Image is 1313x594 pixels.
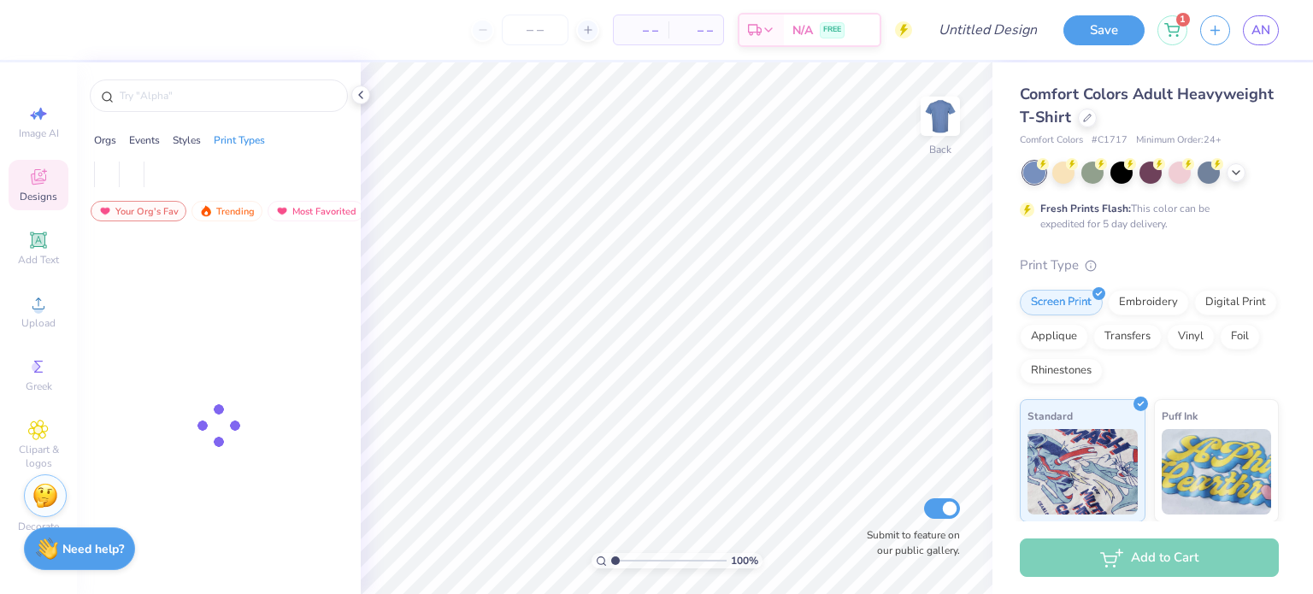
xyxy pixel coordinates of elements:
img: Puff Ink [1162,429,1272,515]
span: Comfort Colors [1020,133,1083,148]
span: # C1717 [1092,133,1128,148]
img: Back [923,99,957,133]
div: Orgs [94,132,116,148]
div: Print Type [1020,256,1279,275]
img: most_fav.gif [275,205,289,217]
div: Back [929,142,951,157]
div: Most Favorited [268,201,364,221]
span: Designs [20,190,57,203]
span: AN [1251,21,1270,40]
button: Save [1063,15,1145,45]
span: Image AI [19,126,59,140]
span: Decorate [18,520,59,533]
div: Transfers [1093,324,1162,350]
span: N/A [792,21,813,39]
span: 100 % [731,553,758,568]
div: Embroidery [1108,290,1189,315]
input: Try "Alpha" [118,87,337,104]
div: This color can be expedited for 5 day delivery. [1040,201,1251,232]
span: Minimum Order: 24 + [1136,133,1222,148]
div: Digital Print [1194,290,1277,315]
span: – – [679,21,713,39]
label: Submit to feature on our public gallery. [857,527,960,558]
img: Standard [1027,429,1138,515]
div: Styles [173,132,201,148]
div: Events [129,132,160,148]
span: Standard [1027,407,1073,425]
input: – – [502,15,568,45]
a: AN [1243,15,1279,45]
strong: Fresh Prints Flash: [1040,202,1131,215]
span: Greek [26,379,52,393]
span: Add Text [18,253,59,267]
img: most_fav.gif [98,205,112,217]
span: – – [624,21,658,39]
input: Untitled Design [925,13,1051,47]
span: Upload [21,316,56,330]
span: Puff Ink [1162,407,1198,425]
div: Vinyl [1167,324,1215,350]
div: Applique [1020,324,1088,350]
div: Print Types [214,132,265,148]
span: Clipart & logos [9,443,68,470]
div: Trending [191,201,262,221]
span: FREE [823,24,841,36]
strong: Need help? [62,541,124,557]
div: Rhinestones [1020,358,1103,384]
span: Comfort Colors Adult Heavyweight T-Shirt [1020,84,1274,127]
img: trending.gif [199,205,213,217]
div: Your Org's Fav [91,201,186,221]
div: Screen Print [1020,290,1103,315]
span: 1 [1176,13,1190,26]
div: Foil [1220,324,1260,350]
